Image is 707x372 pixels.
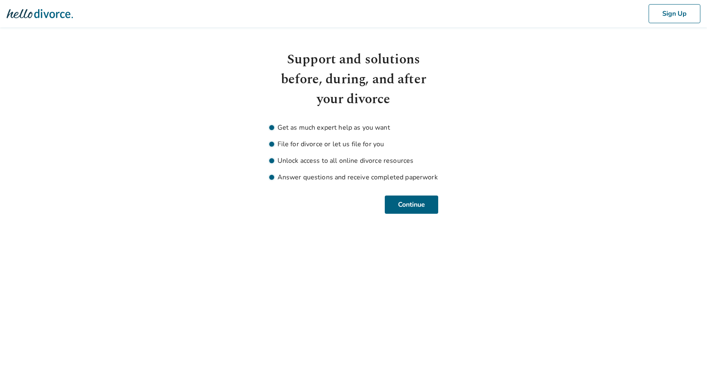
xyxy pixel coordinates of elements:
[269,139,438,149] li: File for divorce or let us file for you
[649,4,700,23] button: Sign Up
[7,5,73,22] img: Hello Divorce Logo
[269,172,438,182] li: Answer questions and receive completed paperwork
[269,156,438,166] li: Unlock access to all online divorce resources
[269,50,438,109] h1: Support and solutions before, during, and after your divorce
[385,196,438,214] button: Continue
[269,123,438,133] li: Get as much expert help as you want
